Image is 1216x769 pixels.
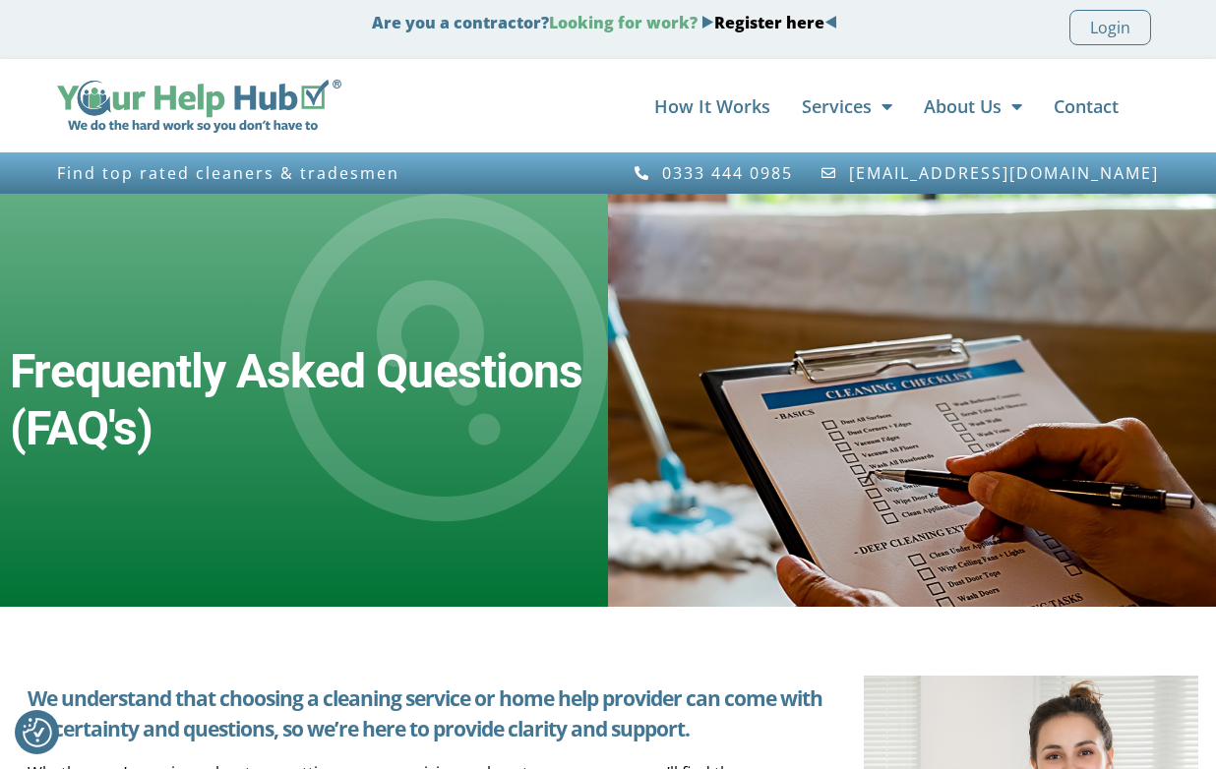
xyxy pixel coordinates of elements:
[1069,10,1151,45] a: Login
[23,718,52,747] button: Consent Preferences
[821,164,1160,182] a: [EMAIL_ADDRESS][DOMAIN_NAME]
[824,16,837,29] img: Blue Arrow - Left
[802,87,892,126] a: Services
[57,80,341,133] img: Your Help Hub Wide Logo
[23,718,52,747] img: Revisit consent button
[57,164,598,182] h3: Find top rated cleaners & tradesmen
[633,164,793,182] a: 0333 444 0985
[657,164,793,182] span: 0333 444 0985
[1054,87,1119,126] a: Contact
[654,87,770,126] a: How It Works
[714,12,824,33] a: Register here
[844,164,1159,182] span: [EMAIL_ADDRESS][DOMAIN_NAME]
[372,12,837,33] strong: Are you a contractor?
[1090,15,1130,40] span: Login
[361,87,1119,126] nav: Menu
[924,87,1022,126] a: About Us
[701,16,714,29] img: Blue Arrow - Right
[549,12,698,33] span: Looking for work?
[28,683,834,744] h5: We understand that choosing a cleaning service or home help provider can come with uncertainty an...
[10,343,598,457] h2: Frequently Asked Questions (FAQ's)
